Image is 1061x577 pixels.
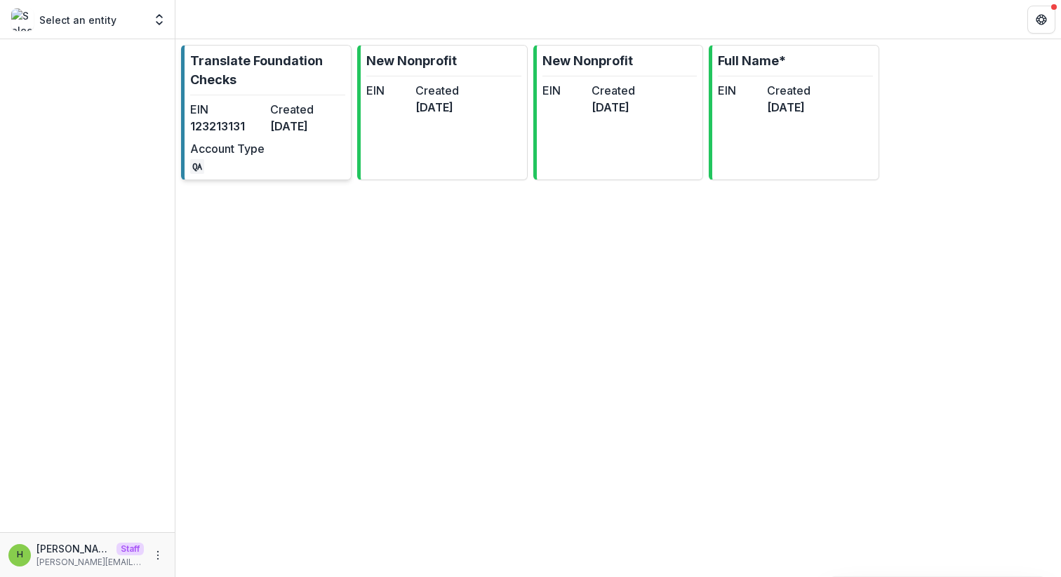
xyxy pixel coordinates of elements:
[718,51,786,70] p: Full Name*
[190,159,204,174] code: QA
[592,82,635,99] dt: Created
[592,99,635,116] dd: [DATE]
[190,101,265,118] dt: EIN
[1027,6,1055,34] button: Get Help
[357,45,528,180] a: New NonprofitEINCreated[DATE]
[181,45,352,180] a: Translate Foundation ChecksEIN123213131Created[DATE]Account TypeQA
[190,140,265,157] dt: Account Type
[415,82,459,99] dt: Created
[542,51,633,70] p: New Nonprofit
[116,543,144,555] p: Staff
[709,45,879,180] a: Full Name*EINCreated[DATE]
[366,82,410,99] dt: EIN
[190,51,345,89] p: Translate Foundation Checks
[270,118,345,135] dd: [DATE]
[415,99,459,116] dd: [DATE]
[11,8,34,31] img: Select an entity
[149,6,169,34] button: Open entity switcher
[270,101,345,118] dt: Created
[542,82,586,99] dt: EIN
[533,45,704,180] a: New NonprofitEINCreated[DATE]
[36,556,144,569] p: [PERSON_NAME][EMAIL_ADDRESS][DOMAIN_NAME]
[767,99,810,116] dd: [DATE]
[17,550,23,559] div: Himanshu
[39,13,116,27] p: Select an entity
[767,82,810,99] dt: Created
[366,51,457,70] p: New Nonprofit
[36,541,111,556] p: [PERSON_NAME]
[149,547,166,564] button: More
[190,118,265,135] dd: 123213131
[718,82,761,99] dt: EIN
